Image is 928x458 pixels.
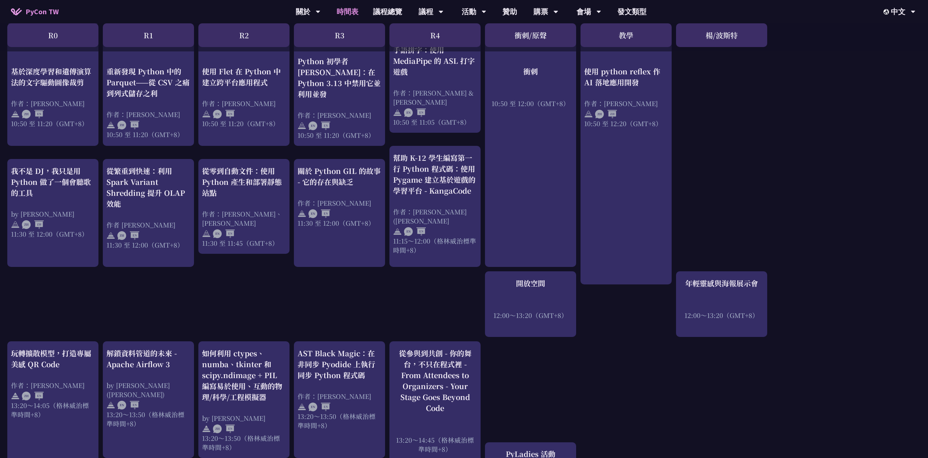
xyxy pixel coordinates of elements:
[202,98,276,108] font: 作者：[PERSON_NAME]
[239,30,249,40] font: R2
[393,152,475,196] font: 幫助 K-12 學生編寫第一行 Python 程式碼：使用 Pygame 建立基於遊戲的學習平台 - KangaCode
[11,220,20,229] img: svg+xml;base64,PHN2ZyB4bWxucz0iaHR0cDovL3d3dy53My5vcmcvMjAwMC9zdmciIHdpZHRoPSIyNCIgaGVpZ2h0PSIyNC...
[523,66,538,76] font: 衝刺
[106,401,115,410] img: svg+xml;base64,PHN2ZyB4bWxucz0iaHR0cDovL3d3dy53My5vcmcvMjAwMC9zdmciIHdpZHRoPSIyNCIgaGVpZ2h0PSIyNC...
[298,198,371,207] font: 作者：[PERSON_NAME]
[335,30,344,40] font: R3
[106,166,185,209] font: 從繁重到快速：利用 Spark Variant Shredding 提升 OLAP 效能
[11,166,91,198] font: 我不是 DJ，我只是用 Python 做了一個會聽歌的工具
[393,117,470,127] font: 10:50 至 11:05（GMT+8）
[393,44,477,127] a: 手語拼字：使用 MediaPipe 的 ASL 打字遊戲 作者：[PERSON_NAME] & [PERSON_NAME] 10:50 至 11:05（GMT+8）
[106,220,175,229] font: 作者 [PERSON_NAME]
[298,121,306,130] img: svg+xml;base64,PHN2ZyB4bWxucz0iaHR0cDovL3d3dy53My5vcmcvMjAwMC9zdmciIHdpZHRoPSIyNCIgaGVpZ2h0PSIyNC...
[11,392,20,400] img: svg+xml;base64,PHN2ZyB4bWxucz0iaHR0cDovL3d3dy53My5vcmcvMjAwMC9zdmciIHdpZHRoPSIyNCIgaGVpZ2h0PSIyNC...
[213,229,235,238] img: ENEN.5a408d1.svg
[106,410,185,428] font: 13:20～13:50（格林威治標準時間+8）
[11,44,95,106] a: 基於深度學習和遺傳演算法的文字驅動圖像裁剪 作者：[PERSON_NAME] 10:50 至 11:20（GMT+8）
[706,30,738,40] font: 楊/波斯特
[202,424,211,433] img: svg+xml;base64,PHN2ZyB4bWxucz0iaHR0cDovL3d3dy53My5vcmcvMjAwMC9zdmciIHdpZHRoPSIyNCIgaGVpZ2h0PSIyNC...
[298,348,381,430] a: AST Black Magic：在非同步 Pyodide 上執行同步 Python 程式碼 作者：[PERSON_NAME] 13:20～13:50（格林威治標準時間+8）
[298,131,375,140] font: 10:50 至 11:20（GMT+8）
[11,348,95,419] a: 玩轉擴散模型，打造專屬美感 QR Code 作者：[PERSON_NAME] 13:20～14:05（格林威治標準時間+8）
[117,231,139,240] img: ZHEN.371966e.svg
[22,392,44,400] img: ZHEN.371966e.svg
[106,348,190,428] a: 解鎖資料管道的未來 - Apache Airflow 3 by [PERSON_NAME]([PERSON_NAME]) 13:20～13:50（格林威治標準時間+8）
[106,240,184,249] font: 11:30 至 12:00（GMT+8）
[11,119,88,128] font: 10:50 至 11:20（GMT+8）
[202,166,286,248] a: 從零到自動文件：使用 Python 產生和部署靜態站點 作者：[PERSON_NAME]、[PERSON_NAME] 11:30 至 11:45（GMT+8）
[202,238,279,248] font: 11:30 至 11:45（GMT+8）
[11,348,91,369] font: 玩轉擴散模型，打造專屬美感 QR Code
[298,44,381,128] a: Python 初學者 [PERSON_NAME]：在 Python 3.13 中禁用它並利用並發 作者：[PERSON_NAME] 10:50 至 11:20（GMT+8）
[202,119,279,128] font: 10:50 至 11:20（GMT+8）
[393,44,475,77] font: 手語拼字：使用 MediaPipe 的 ASL 打字遊戲
[515,30,547,40] font: 衝刺/原聲
[11,166,95,238] a: 我不是 DJ，我只是用 Python 做了一個會聽歌的工具 by [PERSON_NAME] 11:30 至 12:00（GMT+8）
[48,30,58,40] font: R0
[298,166,381,187] font: 關於 Python GIL 的故事 - 它的存在與缺乏
[680,278,764,320] a: 年輕靈感與海報展示會 12:00～13:20（GMT+8）
[11,98,85,108] font: 作者：[PERSON_NAME]
[399,348,471,413] font: 從參與到共創 - 你的舞台，不只在程式裡 - From Attendees to Organizers - Your Stage Goes Beyond Code
[106,166,190,249] a: 從繁重到快速：利用 Spark Variant Shredding 提升 OLAP 效能 作者 [PERSON_NAME] 11:30 至 12:00（GMT+8）
[492,98,570,108] font: 10:50 至 12:00（GMT+8）
[404,227,426,236] img: ENEN.5a408d1.svg
[202,414,265,423] font: by [PERSON_NAME]
[202,229,211,238] img: svg+xml;base64,PHN2ZyB4bWxucz0iaHR0cDovL3d3dy53My5vcmcvMjAwMC9zdmciIHdpZHRoPSIyNCIgaGVpZ2h0PSIyNC...
[393,108,402,117] img: svg+xml;base64,PHN2ZyB4bWxucz0iaHR0cDovL3d3dy53My5vcmcvMjAwMC9zdmciIHdpZHRoPSIyNCIgaGVpZ2h0PSIyNC...
[884,9,891,15] img: 區域設定圖標
[106,231,115,240] img: svg+xml;base64,PHN2ZyB4bWxucz0iaHR0cDovL3d3dy53My5vcmcvMjAwMC9zdmciIHdpZHRoPSIyNCIgaGVpZ2h0PSIyNC...
[213,110,235,119] img: ENEN.5a408d1.svg
[584,119,662,128] font: 10:50 至 12:20（GMT+8）
[202,66,281,87] font: 使用 Flet 在 Python 中建立跨平台應用程式
[4,3,66,21] a: PyCon TW
[584,110,593,119] img: svg+xml;base64,PHN2ZyB4bWxucz0iaHR0cDovL3d3dy53My5vcmcvMjAwMC9zdmciIHdpZHRoPSIyNCIgaGVpZ2h0PSIyNC...
[202,209,282,228] font: 作者：[PERSON_NAME]、[PERSON_NAME]
[11,66,91,87] font: 基於深度學習和遺傳演算法的文字驅動圖像裁剪
[202,166,282,198] font: 從零到自動文件：使用 Python 產生和部署靜態站點
[106,109,180,119] font: 作者：[PERSON_NAME]
[584,98,658,108] font: 作者：[PERSON_NAME]
[117,401,139,410] img: ENEN.5a408d1.svg
[516,278,545,288] font: 開放空間
[617,7,647,16] font: 發文類型
[11,381,85,390] font: 作者：[PERSON_NAME]
[298,403,306,411] img: svg+xml;base64,PHN2ZyB4bWxucz0iaHR0cDovL3d3dy53My5vcmcvMjAwMC9zdmciIHdpZHRoPSIyNCIgaGVpZ2h0PSIyNC...
[684,311,759,320] font: 12:00～13:20（GMT+8）
[106,129,184,139] font: 10:50 至 11:20（GMT+8）
[22,110,44,119] img: ZHEN.371966e.svg
[298,392,371,401] font: 作者：[PERSON_NAME]
[144,30,153,40] font: R1
[202,110,211,119] img: svg+xml;base64,PHN2ZyB4bWxucz0iaHR0cDovL3d3dy53My5vcmcvMjAwMC9zdmciIHdpZHRoPSIyNCIgaGVpZ2h0PSIyNC...
[11,401,89,419] font: 13:20～14:05（格林威治標準時間+8）
[213,424,235,433] img: ZHEN.371966e.svg
[298,412,376,430] font: 13:20～13:50（格林威治標準時間+8）
[393,152,477,255] a: 幫助 K-12 學生編寫第一行 Python 程式碼：使用 Pygame 建立基於遊戲的學習平台 - KangaCode 作者：[PERSON_NAME] ([PERSON_NAME] 11:1...
[298,110,371,120] font: 作者：[PERSON_NAME]
[308,403,330,411] img: ENEN.5a408d1.svg
[619,30,633,40] font: 教學
[11,229,88,238] font: 11:30 至 12:00（GMT+8）
[393,88,474,106] font: 作者：[PERSON_NAME] & [PERSON_NAME]
[584,44,668,106] a: 使用 python reflex 作 AI 落地應用開發 作者：[PERSON_NAME] 10:50 至 12:20（GMT+8）
[430,30,440,40] font: R4
[308,121,330,130] img: ENEN.5a408d1.svg
[11,209,74,218] font: by [PERSON_NAME]
[106,66,190,98] font: 重新發現 Python 中的 Parquet——從 CSV 之痛到列式儲存之利
[106,44,190,117] a: 重新發現 Python 中的 Parquet——從 CSV 之痛到列式儲存之利 作者：[PERSON_NAME] 10:50 至 11:20（GMT+8）
[493,311,568,320] font: 12:00～13:20（GMT+8）
[393,227,402,236] img: svg+xml;base64,PHN2ZyB4bWxucz0iaHR0cDovL3d3dy53My5vcmcvMjAwMC9zdmciIHdpZHRoPSIyNCIgaGVpZ2h0PSIyNC...
[11,8,22,15] img: PyCon TW 2025 首頁圖標
[26,7,59,16] font: PyCon TW
[308,209,330,218] img: ENEN.5a408d1.svg
[106,381,170,399] font: by [PERSON_NAME]([PERSON_NAME])
[685,278,758,288] font: 年輕靈感與海報展示會
[11,110,20,119] img: svg+xml;base64,PHN2ZyB4bWxucz0iaHR0cDovL3d3dy53My5vcmcvMjAwMC9zdmciIHdpZHRoPSIyNCIgaGVpZ2h0PSIyNC...
[202,348,282,402] font: 如何利用 ctypes、numba、tkinter 和 scipy.ndimage + PIL 編寫易於使用、互動的物理/科學/工程模擬器
[393,207,467,225] font: 作者：[PERSON_NAME] ([PERSON_NAME]
[117,121,139,129] img: ZHEN.371966e.svg
[22,220,44,229] img: ZHZH.38617ef.svg
[489,278,572,320] a: 開放空間 12:00～13:20（GMT+8）
[202,44,286,106] a: 使用 Flet 在 Python 中建立跨平台應用程式 作者：[PERSON_NAME] 10:50 至 11:20（GMT+8）
[595,110,617,119] img: ZHZH.38617ef.svg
